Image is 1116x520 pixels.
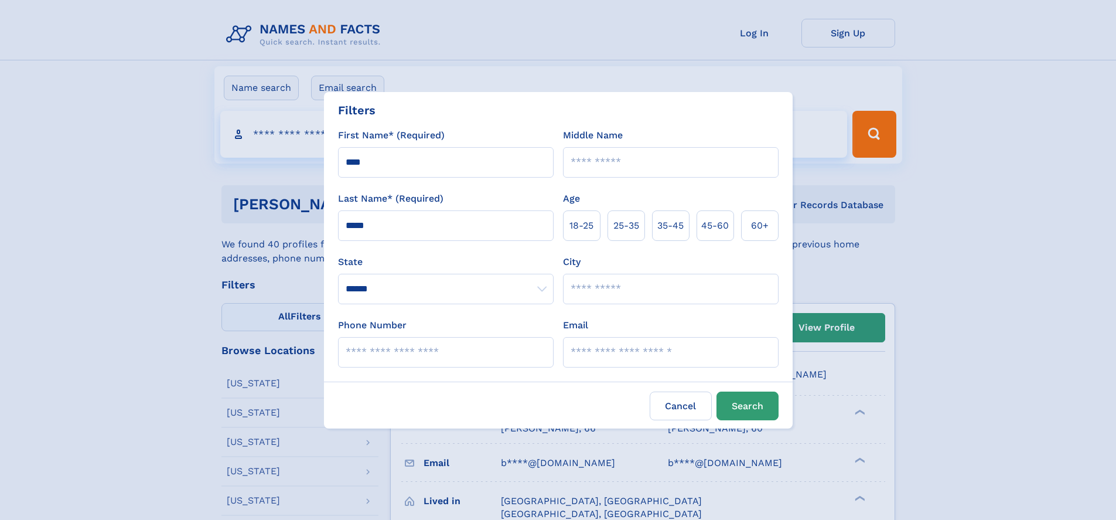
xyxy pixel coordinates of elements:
[613,219,639,233] span: 25‑35
[338,255,554,269] label: State
[569,219,593,233] span: 18‑25
[563,318,588,332] label: Email
[650,392,712,420] label: Cancel
[338,128,445,142] label: First Name* (Required)
[563,128,623,142] label: Middle Name
[657,219,684,233] span: 35‑45
[563,255,581,269] label: City
[701,219,729,233] span: 45‑60
[338,192,443,206] label: Last Name* (Required)
[751,219,769,233] span: 60+
[338,318,407,332] label: Phone Number
[563,192,580,206] label: Age
[338,101,376,119] div: Filters
[716,392,779,420] button: Search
